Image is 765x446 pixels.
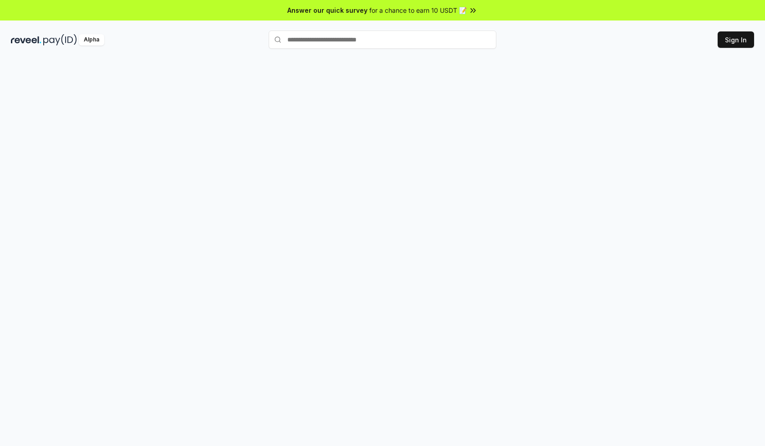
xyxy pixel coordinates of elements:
[718,31,754,48] button: Sign In
[11,34,41,46] img: reveel_dark
[79,34,104,46] div: Alpha
[43,34,77,46] img: pay_id
[287,5,367,15] span: Answer our quick survey
[369,5,467,15] span: for a chance to earn 10 USDT 📝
